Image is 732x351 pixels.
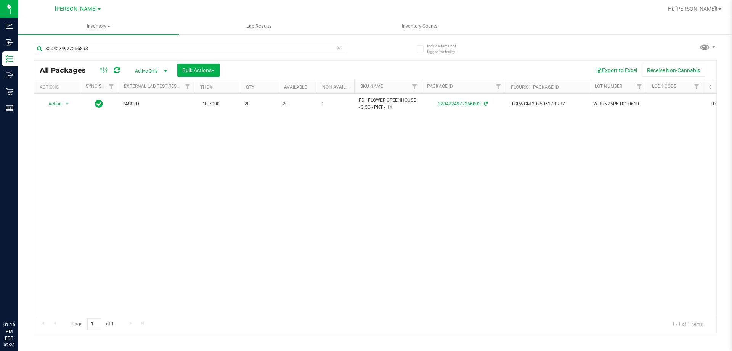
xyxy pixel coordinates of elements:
a: CBD% [709,84,721,90]
span: 1 - 1 of 1 items [666,318,709,330]
div: Actions [40,84,77,90]
a: Lot Number [595,84,622,89]
a: Inventory [18,18,179,34]
span: Sync from Compliance System [483,101,488,107]
a: Package ID [427,84,453,89]
a: Qty [246,84,254,90]
span: Inventory Counts [392,23,448,30]
p: 01:16 PM EDT [3,321,15,342]
a: Filter [408,80,421,93]
inline-svg: Analytics [6,22,13,30]
a: Available [284,84,307,90]
span: All Packages [40,66,93,74]
a: Filter [690,80,703,93]
p: 09/23 [3,342,15,348]
a: Filter [492,80,505,93]
span: 0 [321,100,350,108]
span: PASSED [122,100,189,108]
button: Bulk Actions [177,64,220,77]
input: Search Package ID, Item Name, SKU, Lot or Part Number... [34,43,345,54]
inline-svg: Retail [6,88,13,95]
button: Receive Non-Cannabis [642,64,705,77]
span: In Sync [95,99,103,109]
span: Bulk Actions [182,67,215,73]
span: Lab Results [236,23,282,30]
span: FLSRWGM-20250617-1737 [509,100,584,108]
a: External Lab Test Result [124,84,184,89]
a: THC% [200,84,213,90]
inline-svg: Reports [6,104,13,112]
span: [PERSON_NAME] [55,6,97,12]
a: Non-Available [322,84,356,90]
inline-svg: Inventory [6,55,13,63]
button: Export to Excel [591,64,642,77]
span: FD - FLOWER GREENHOUSE - 3.5G - PKT - HYI [359,97,416,111]
a: 3204224977266893 [438,101,481,107]
a: Filter [181,80,194,93]
span: Hi, [PERSON_NAME]! [668,6,718,12]
span: Include items not tagged for facility [427,43,465,55]
span: W-JUN25PKT01-0610 [593,100,641,108]
a: Filter [633,80,646,93]
a: Inventory Counts [339,18,500,34]
a: Sync Status [86,84,115,89]
a: Lab Results [179,18,339,34]
span: 20 [244,100,273,108]
span: 0.0000 [708,99,730,110]
span: select [63,99,72,109]
iframe: Resource center [8,290,30,313]
a: Lock Code [652,84,676,89]
a: SKU Name [360,84,383,89]
span: Clear [336,43,341,53]
inline-svg: Inbound [6,39,13,46]
span: Page of 1 [65,318,120,330]
span: Inventory [18,23,179,30]
input: 1 [87,318,101,330]
span: 18.7000 [199,99,223,110]
a: Filter [105,80,118,93]
span: 20 [283,100,311,108]
span: Action [42,99,62,109]
inline-svg: Outbound [6,71,13,79]
a: Flourish Package ID [511,84,559,90]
